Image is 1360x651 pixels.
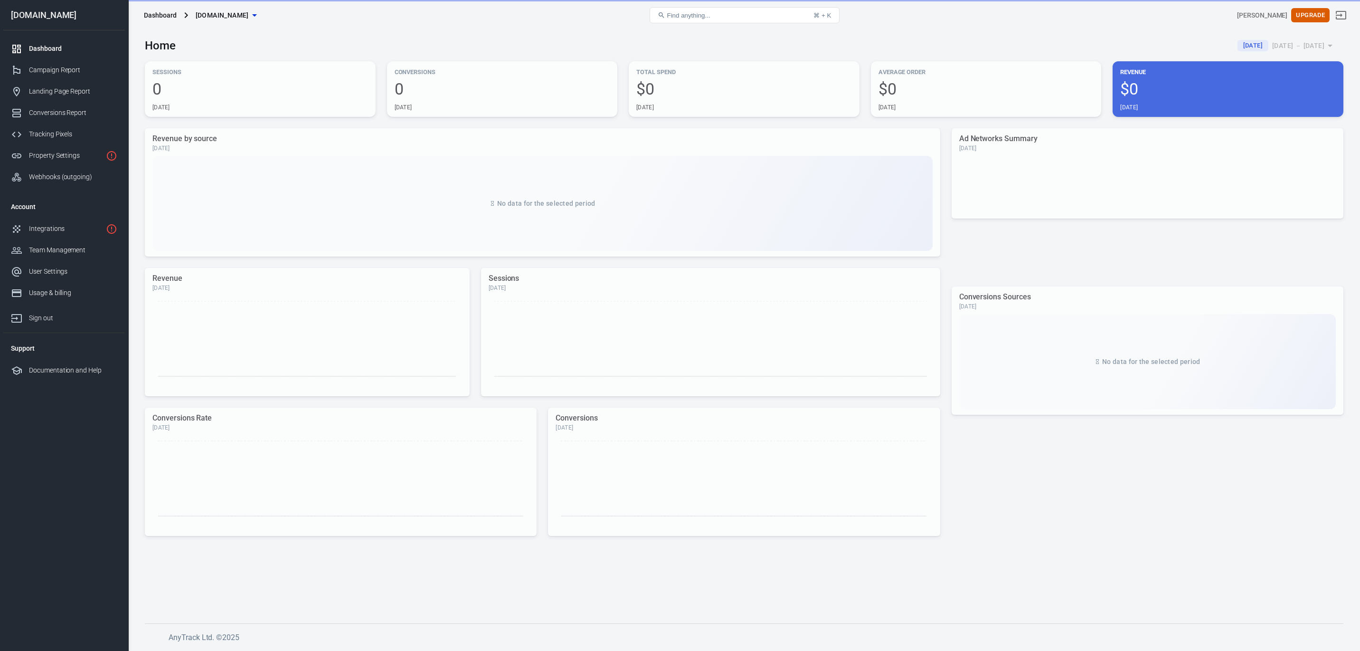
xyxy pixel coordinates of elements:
div: ⌘ + K [813,12,831,19]
div: Tracking Pixels [29,129,117,139]
div: Team Management [29,245,117,255]
a: User Settings [3,261,125,282]
li: Support [3,337,125,360]
div: Integrations [29,224,102,234]
div: Documentation and Help [29,365,117,375]
a: Dashboard [3,38,125,59]
h3: Home [145,39,176,52]
a: Property Settings [3,145,125,166]
a: Integrations [3,218,125,239]
div: Dashboard [144,10,177,20]
a: Campaign Report [3,59,125,81]
a: Sign out [3,304,125,329]
div: Dashboard [29,44,117,54]
div: Account id: 8mMXLX3l [1237,10,1287,20]
div: Usage & billing [29,288,117,298]
a: Conversions Report [3,102,125,124]
svg: 1 networks not verified yet [106,223,117,235]
h6: AnyTrack Ltd. © 2025 [169,632,881,643]
a: Team Management [3,239,125,261]
a: Usage & billing [3,282,125,304]
div: [DOMAIN_NAME] [3,11,125,19]
div: Conversions Report [29,108,117,118]
a: Landing Page Report [3,81,125,102]
a: Tracking Pixels [3,124,125,145]
button: Find anything...⌘ + K [650,7,840,23]
div: User Settings [29,267,117,277]
span: protsotsil.shop [196,10,249,21]
span: Find anything... [667,12,710,19]
a: Webhooks (outgoing) [3,166,125,188]
div: Landing Page Report [29,86,117,96]
li: Account [3,195,125,218]
div: Campaign Report [29,65,117,75]
a: Sign out [1330,4,1352,27]
div: Property Settings [29,151,102,161]
button: [DOMAIN_NAME] [192,7,260,24]
svg: Property is not installed yet [106,150,117,162]
button: Upgrade [1291,8,1330,23]
div: Webhooks (outgoing) [29,172,117,182]
div: Sign out [29,313,117,323]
